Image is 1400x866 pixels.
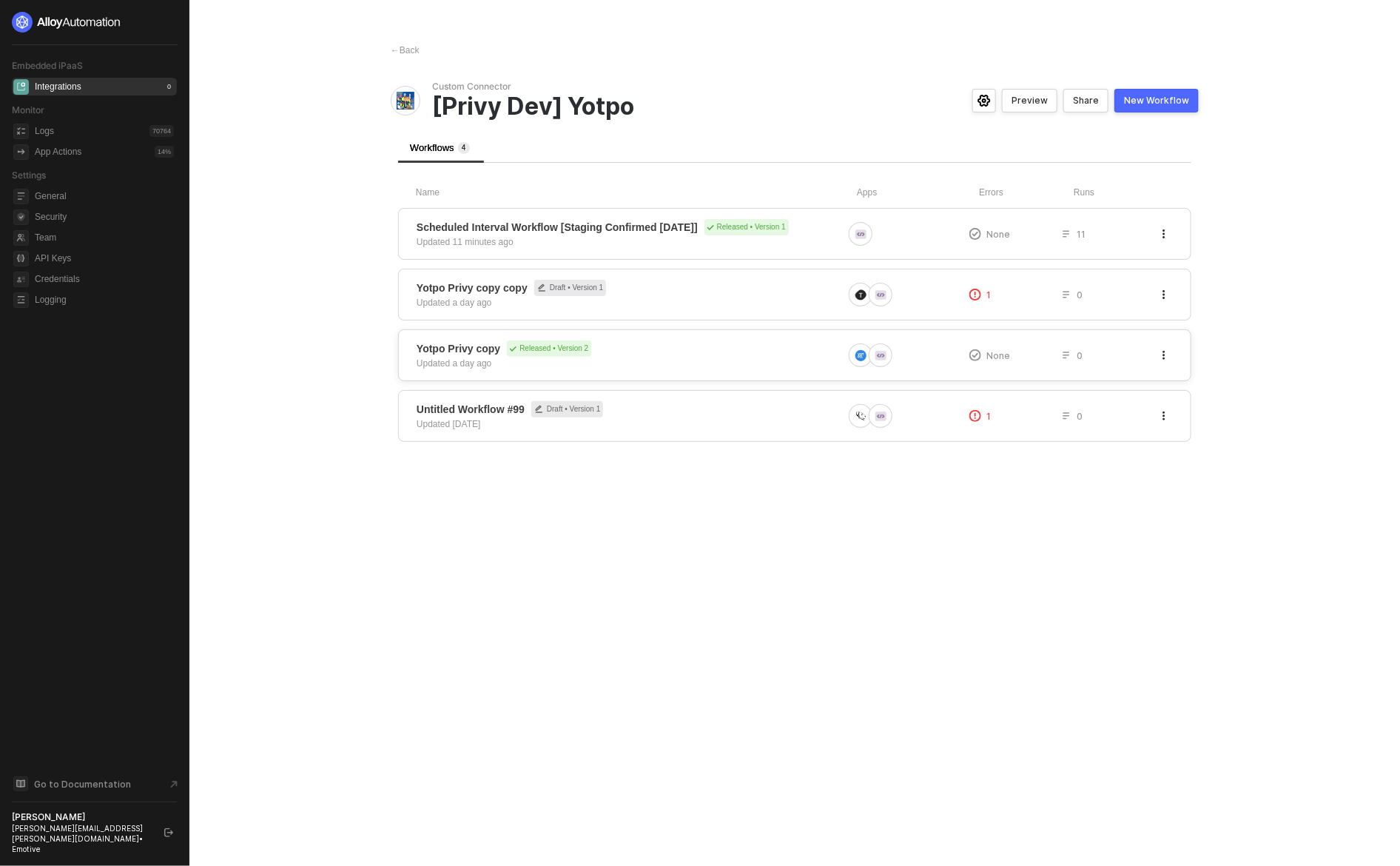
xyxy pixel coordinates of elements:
[1063,89,1108,113] button: Share
[534,280,606,296] span: Draft • Version 1
[1062,229,1071,238] span: icon-list
[417,296,491,309] div: Updated a day ago
[13,230,29,246] span: team
[417,341,500,356] span: Yotpo Privy copy
[417,281,528,295] span: Yotpo Privy copy copy
[875,350,886,361] img: icon
[855,350,866,361] img: icon
[13,292,29,308] span: logging
[969,349,981,361] span: icon-exclamation
[12,104,44,115] span: Monitor
[35,249,174,267] span: API Keys
[410,142,470,153] span: Workflows
[12,811,151,823] div: [PERSON_NAME]
[969,289,981,301] span: icon-exclamation
[417,235,514,249] div: Updated 11 minutes ago
[1074,187,1174,199] div: Runs
[35,146,81,158] div: App Actions
[391,44,420,57] div: Back
[507,340,591,357] div: Released • Version 2
[1002,89,1057,113] button: Preview
[855,411,866,422] img: icon
[12,169,46,181] span: Settings
[13,189,29,204] span: general
[987,349,1011,362] span: None
[969,410,981,422] span: icon-exclamation
[417,417,480,431] div: Updated [DATE]
[13,272,29,287] span: credentials
[12,60,83,71] span: Embedded iPaaS
[13,251,29,266] span: api-key
[35,291,174,309] span: Logging
[987,228,1011,241] span: None
[462,144,466,152] span: 4
[12,12,177,33] a: logo
[13,776,28,791] span: documentation
[1077,228,1086,241] span: 11
[35,208,174,226] span: Security
[35,81,81,93] div: Integrations
[432,93,855,121] span: [Privy Dev] Yotpo
[12,775,178,793] a: Knowledge Base
[1062,351,1071,360] span: icon-list
[164,81,174,93] div: 0
[531,401,603,417] span: Draft • Version 1
[1077,349,1083,362] span: 0
[149,125,174,137] div: 70764
[1062,290,1071,299] span: icon-list
[875,289,886,301] img: icon
[969,228,981,240] span: icon-exclamation
[1124,95,1189,107] div: New Workflow
[875,411,886,422] img: icon
[416,187,857,199] div: Name
[166,777,181,792] span: document-arrow
[12,12,121,33] img: logo
[1114,89,1199,113] button: New Workflow
[977,95,991,107] span: icon-settings
[391,45,400,56] span: ←
[35,187,174,205] span: General
[1077,410,1083,423] span: 0
[855,229,866,240] img: icon
[35,229,174,246] span: Team
[432,81,855,93] span: Custom Connector
[164,828,173,837] span: logout
[417,220,698,235] span: Scheduled Interval Workflow [Staging Confirmed [DATE]]
[417,402,525,417] span: Untitled Workflow #99
[704,219,789,235] div: Released • Version 1
[857,187,979,199] div: Apps
[35,270,174,288] span: Credentials
[12,823,151,854] div: [PERSON_NAME][EMAIL_ADDRESS][PERSON_NAME][DOMAIN_NAME] • Emotive
[979,187,1074,199] div: Errors
[155,146,174,158] div: 14 %
[1062,412,1071,420] span: icon-list
[397,92,414,110] img: integration-icon
[34,778,131,791] span: Go to Documentation
[987,289,992,301] span: 1
[1077,289,1083,301] span: 0
[13,124,29,139] span: icon-logs
[1012,95,1048,107] div: Preview
[855,289,866,301] img: icon
[35,125,54,138] div: Logs
[417,357,491,370] div: Updated a day ago
[13,144,29,160] span: icon-app-actions
[987,410,992,423] span: 1
[13,79,29,95] span: integrations
[13,209,29,225] span: security
[1073,95,1099,107] div: Share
